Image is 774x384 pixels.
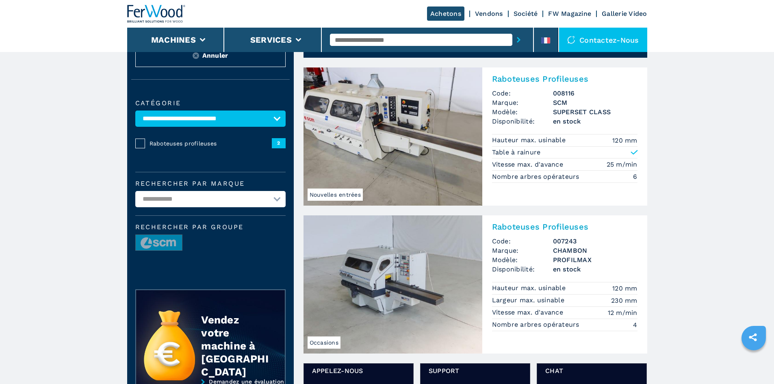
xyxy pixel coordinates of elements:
a: Vendons [475,10,503,17]
a: Société [514,10,538,17]
p: Nombre arbres opérateurs [492,172,581,181]
span: Nouvelles entrées [308,189,363,201]
span: Code: [492,236,553,246]
em: 6 [633,172,637,181]
h3: 008116 [553,89,637,98]
a: Raboteuses Profileuses SCM SUPERSET CLASSNouvelles entréesRaboteuses ProfileusesCode:008116Marque... [304,67,647,206]
p: Nombre arbres opérateurs [492,320,581,329]
span: en stock [553,117,637,126]
p: Hauteur max. usinable [492,284,568,293]
label: catégorie [135,100,286,106]
button: Services [250,35,292,45]
button: Machines [151,35,196,45]
button: ResetAnnuler [135,44,286,67]
img: Raboteuses Profileuses CHAMBON PROFILMAX [304,215,482,354]
p: Table à rainure [492,148,541,157]
em: 12 m/min [608,308,637,317]
span: Disponibilité: [492,265,553,274]
span: Occasions [308,336,340,349]
span: Rechercher par groupe [135,224,286,230]
img: Ferwood [127,5,186,23]
p: Vitesse max. d'avance [492,308,566,317]
span: Chat [545,366,638,375]
a: Achetons [427,7,464,21]
span: Annuler [202,51,228,60]
iframe: Chat [739,347,768,378]
img: image [136,235,182,251]
em: 120 mm [612,284,637,293]
div: Contactez-nous [559,28,647,52]
img: Raboteuses Profileuses SCM SUPERSET CLASS [304,67,482,206]
label: Rechercher par marque [135,180,286,187]
em: 4 [633,320,637,330]
p: Largeur max. usinable [492,296,567,305]
a: Gallerie Video [602,10,647,17]
h3: SCM [553,98,637,107]
button: submit-button [512,30,525,49]
h2: Raboteuses Profileuses [492,74,637,84]
span: Marque: [492,98,553,107]
h3: SUPERSET CLASS [553,107,637,117]
h3: PROFILMAX [553,255,637,265]
span: Modèle: [492,107,553,117]
span: Appelez-nous [312,366,405,375]
span: Modèle: [492,255,553,265]
a: Raboteuses Profileuses CHAMBON PROFILMAXOccasionsRaboteuses ProfileusesCode:007243Marque:CHAMBONM... [304,215,647,354]
em: 230 mm [611,296,637,305]
a: sharethis [743,327,763,347]
a: FW Magazine [548,10,591,17]
span: Disponibilité: [492,117,553,126]
span: Raboteuses profileuses [150,139,272,148]
p: Vitesse max. d'avance [492,160,566,169]
em: 25 m/min [607,160,637,169]
span: Code: [492,89,553,98]
img: Reset [193,52,199,59]
em: 120 mm [612,136,637,145]
img: Contactez-nous [567,36,575,44]
span: Marque: [492,246,553,255]
h3: CHAMBON [553,246,637,255]
p: Hauteur max. usinable [492,136,568,145]
h3: 007243 [553,236,637,246]
span: en stock [553,265,637,274]
span: 2 [272,138,286,148]
h2: Raboteuses Profileuses [492,222,637,232]
div: Vendez votre machine à [GEOGRAPHIC_DATA] [201,313,269,378]
span: Support [429,366,522,375]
